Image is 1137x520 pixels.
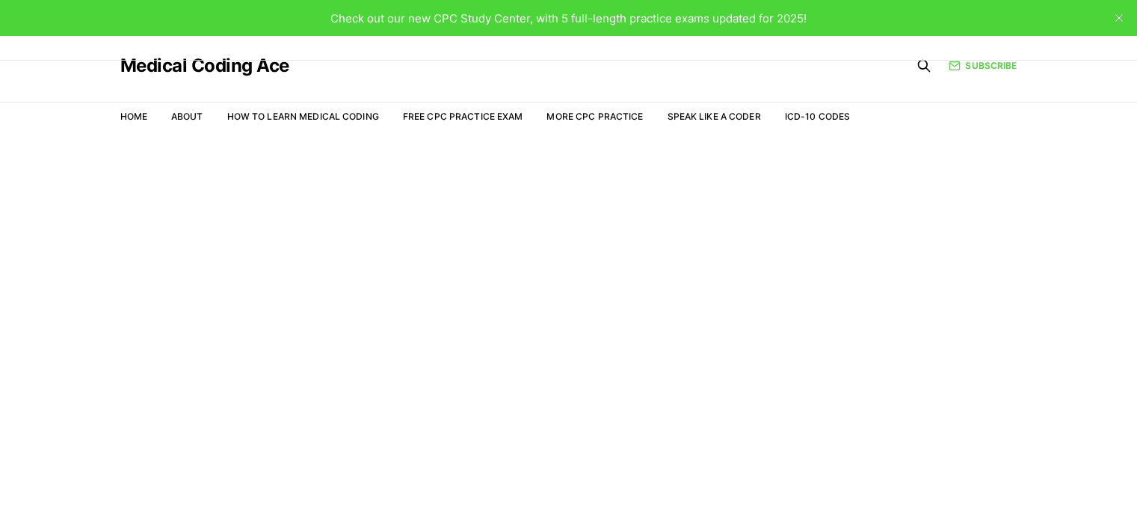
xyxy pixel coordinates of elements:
[120,57,289,75] a: Medical Coding Ace
[785,111,850,122] a: ICD-10 Codes
[227,111,379,122] a: How to Learn Medical Coding
[546,111,643,122] a: More CPC Practice
[403,111,523,122] a: Free CPC Practice Exam
[893,447,1137,520] iframe: portal-trigger
[171,111,203,122] a: About
[668,111,761,122] a: Speak Like a Coder
[949,59,1017,73] a: Subscribe
[330,11,807,25] span: Check out our new CPC Study Center, with 5 full-length practice exams updated for 2025!
[120,111,147,122] a: Home
[1107,6,1131,30] button: close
